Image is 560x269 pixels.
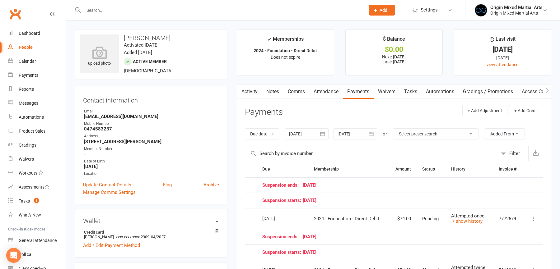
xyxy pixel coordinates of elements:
[369,5,395,16] button: Add
[8,208,66,222] a: What's New
[446,161,493,177] th: History
[497,146,528,161] button: Filter
[237,84,262,99] a: Activity
[80,46,119,67] div: upload photo
[19,143,36,148] div: Gradings
[8,26,66,40] a: Dashboard
[8,248,66,262] a: Roll call
[262,250,518,255] div: [DATE]
[262,213,291,223] div: [DATE]
[19,171,37,176] div: Workouts
[124,42,159,48] time: Activated [DATE]
[151,235,166,239] span: 04/2027
[7,6,23,22] a: Clubworx
[421,3,438,17] span: Settings
[19,101,38,106] div: Messages
[124,50,152,55] time: Added [DATE]
[262,234,518,239] div: [DATE]
[389,208,417,229] td: $74.00
[84,164,219,169] strong: [DATE]
[163,181,172,189] a: Flag
[254,48,317,53] strong: 2024 - Foundation - Direct Debit
[283,84,309,99] a: Comms
[19,73,38,78] div: Payments
[262,234,303,239] span: Suspension ends:
[19,252,33,257] div: Roll call
[400,84,422,99] a: Tasks
[460,54,545,61] div: [DATE]
[374,84,400,99] a: Waivers
[19,157,34,162] div: Waivers
[84,121,219,127] div: Mobile Number
[451,213,484,219] span: Attempted once
[8,152,66,166] a: Waivers
[517,84,559,99] a: Access Control
[8,194,66,208] a: Tasks 1
[314,216,379,221] span: 2024 - Foundation - Direct Debit
[262,183,518,188] div: [DATE]
[351,54,437,64] p: Next: [DATE] Last: [DATE]
[8,234,66,248] a: General attendance kiosk mode
[19,31,40,36] div: Dashboard
[262,250,303,255] span: Suspension starts:
[133,59,167,64] span: Active member
[383,35,405,46] div: $ Balance
[19,212,41,217] div: What's New
[267,36,271,42] i: ✓
[19,59,36,64] div: Calendar
[19,198,30,203] div: Tasks
[8,40,66,54] a: People
[380,8,387,13] span: Add
[8,96,66,110] a: Messages
[262,84,283,99] a: Notes
[487,62,518,67] a: view attendance
[80,34,222,41] h3: [PERSON_NAME]
[493,208,523,229] td: 7772579
[84,108,219,114] div: Email
[84,114,219,119] strong: [EMAIL_ADDRESS][DOMAIN_NAME]
[6,248,21,263] div: Open Intercom Messenger
[83,217,219,224] h3: Wallet
[509,150,520,157] div: Filter
[460,46,545,53] div: [DATE]
[490,5,543,10] div: Origin Mixed Martial Arts
[8,124,66,138] a: Product Sales
[8,54,66,68] a: Calendar
[84,171,219,177] div: Location
[343,84,374,99] a: Payments
[475,4,487,16] img: thumb_image1665119159.png
[19,129,45,134] div: Product Sales
[8,166,66,180] a: Workouts
[84,230,216,235] strong: Credit card
[84,146,219,152] div: Member Number
[484,128,525,139] button: Added From
[8,82,66,96] a: Reports
[422,84,459,99] a: Automations
[509,105,543,116] button: + Add Credit
[115,235,149,239] span: xxxx xxxx xxxx 2909
[245,128,279,139] button: Due date
[84,133,219,139] div: Address
[257,161,308,177] th: Due
[84,139,219,144] strong: [STREET_ADDRESS][PERSON_NAME]
[383,130,387,138] div: or
[8,68,66,82] a: Payments
[422,216,439,221] span: Pending
[19,115,44,120] div: Automations
[245,146,497,161] input: Search by invoice number
[262,183,303,188] span: Suspension ends:
[34,198,39,203] span: 1
[490,10,543,16] div: Origin Mixed Martial Arts
[8,180,66,194] a: Assessments
[84,126,219,132] strong: 0474583237
[451,218,483,224] a: show history
[8,138,66,152] a: Gradings
[124,68,173,74] span: [DEMOGRAPHIC_DATA]
[83,181,131,189] a: Update Contact Details
[19,238,57,243] div: General attendance
[262,198,303,203] span: Suspension starts:
[82,6,361,15] input: Search...
[84,158,219,164] div: Date of Birth
[83,94,219,104] h3: Contact information
[493,161,523,177] th: Invoice #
